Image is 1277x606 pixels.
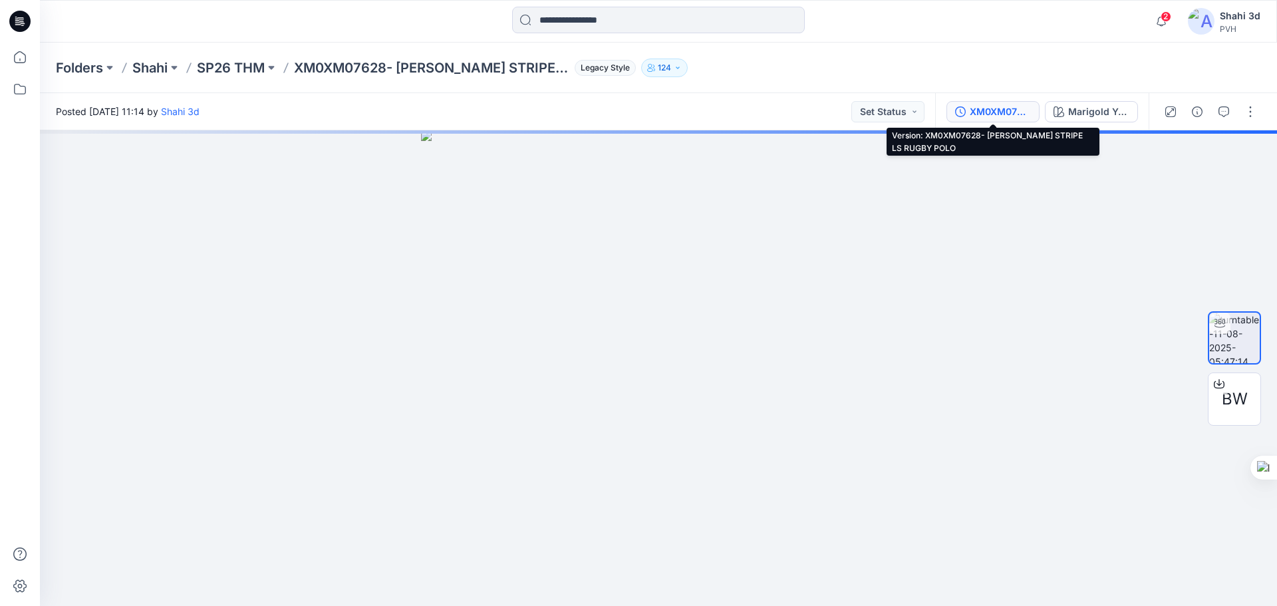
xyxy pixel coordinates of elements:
a: SP26 THM [197,59,265,77]
p: 124 [658,61,671,75]
span: Posted [DATE] 11:14 by [56,104,200,118]
a: Shahi 3d [161,106,200,117]
span: 2 [1161,11,1171,22]
div: PVH [1220,24,1260,34]
button: Details [1187,101,1208,122]
button: Marigold Yellow - ZGY [1045,101,1138,122]
a: Folders [56,59,103,77]
button: 124 [641,59,688,77]
button: Legacy Style [569,59,636,77]
p: XM0XM07628- [PERSON_NAME] STRIPE LS RUGBY POLO [294,59,569,77]
img: turntable-11-08-2025-05:47:14 [1209,313,1260,363]
a: Shahi [132,59,168,77]
div: XM0XM07628- M LEWIS STRIPE LS RUGBY POLO [970,104,1031,119]
span: Legacy Style [575,60,636,76]
button: XM0XM07628- [PERSON_NAME] STRIPE LS RUGBY POLO [946,101,1040,122]
img: avatar [1188,8,1214,35]
div: Marigold Yellow - ZGY [1068,104,1129,119]
div: Shahi 3d [1220,8,1260,24]
span: BW [1222,387,1248,411]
